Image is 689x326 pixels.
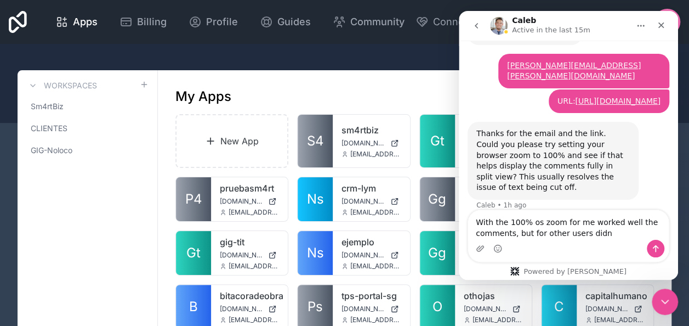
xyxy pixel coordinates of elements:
[420,115,455,167] a: Gt
[585,289,645,302] a: capitalhumano
[175,88,231,105] h1: My Apps
[341,197,385,206] span: [DOMAIN_NAME]
[73,14,98,30] span: Apps
[206,14,238,30] span: Profile
[31,123,67,134] span: CLIENTES
[298,177,333,221] a: Ns
[47,10,106,34] a: Apps
[175,114,288,168] a: New App
[31,101,64,112] span: Sm4rtBiz
[428,190,446,208] span: Gg
[341,182,401,195] a: crm-lym
[341,139,385,148] span: [DOMAIN_NAME]
[220,251,279,260] a: [DOMAIN_NAME]
[428,244,446,262] span: Gg
[26,97,149,116] a: Sm4rtBiz
[464,305,523,313] a: [DOMAIN_NAME]
[308,298,323,316] span: Ps
[350,14,405,30] span: Community
[137,14,167,30] span: Billing
[341,139,401,148] a: [DOMAIN_NAME]
[350,316,401,324] span: [EMAIL_ADDRESS][DOMAIN_NAME]
[554,298,564,316] span: C
[229,208,279,217] span: [EMAIL_ADDRESS][DOMAIN_NAME]
[220,197,264,206] span: [DOMAIN_NAME]
[341,251,401,260] a: [DOMAIN_NAME]
[220,305,264,313] span: [DOMAIN_NAME]
[26,119,149,138] a: CLIENTES
[277,14,311,30] span: Guides
[420,177,455,221] a: Gg
[189,298,198,316] span: B
[229,262,279,271] span: [EMAIL_ADDRESS][DOMAIN_NAME]
[307,132,324,150] span: S4
[251,10,320,34] a: Guides
[350,150,401,159] span: [EMAIL_ADDRESS][DOMAIN_NAME]
[341,305,401,313] a: [DOMAIN_NAME]
[430,132,445,150] span: Gt
[350,208,401,217] span: [EMAIL_ADDRESS][DOMAIN_NAME]
[220,197,279,206] a: [DOMAIN_NAME]
[307,244,324,262] span: Ns
[459,11,678,280] iframe: Intercom live chat
[220,251,264,260] span: [DOMAIN_NAME]
[298,231,333,275] a: Ns
[341,305,385,313] span: [DOMAIN_NAME]
[341,251,385,260] span: [DOMAIN_NAME]
[26,140,149,160] a: GIG-Noloco
[220,289,279,302] a: bitacoradeobra
[594,316,645,324] span: [EMAIL_ADDRESS][DOMAIN_NAME]
[464,289,523,302] a: othojas
[652,289,678,315] iframe: Intercom live chat
[350,262,401,271] span: [EMAIL_ADDRESS][DOMAIN_NAME]
[415,14,543,30] button: Connect with an Expert
[220,305,279,313] a: [DOMAIN_NAME]
[341,235,401,249] a: ejemplo
[185,190,202,208] span: P4
[180,10,247,34] a: Profile
[433,14,543,30] span: Connect with an Expert
[420,231,455,275] a: Gg
[341,289,401,302] a: tps-portal-sg
[229,316,279,324] span: [EMAIL_ADDRESS][DOMAIN_NAME]
[472,316,523,324] span: [EMAIL_ADDRESS][DOMAIN_NAME]
[220,235,279,249] a: gig-tit
[341,123,401,137] a: sm4rtbiz
[341,197,401,206] a: [DOMAIN_NAME]
[186,244,201,262] span: Gt
[44,80,97,91] h3: Workspaces
[31,145,72,156] span: GIG-Noloco
[111,10,175,34] a: Billing
[307,190,324,208] span: Ns
[298,115,333,167] a: S4
[585,305,629,313] span: [DOMAIN_NAME]
[324,10,413,34] a: Community
[220,182,279,195] a: pruebasm4rt
[176,231,211,275] a: Gt
[432,298,442,316] span: O
[585,305,645,313] a: [DOMAIN_NAME]
[26,79,97,92] a: Workspaces
[176,177,211,221] a: P4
